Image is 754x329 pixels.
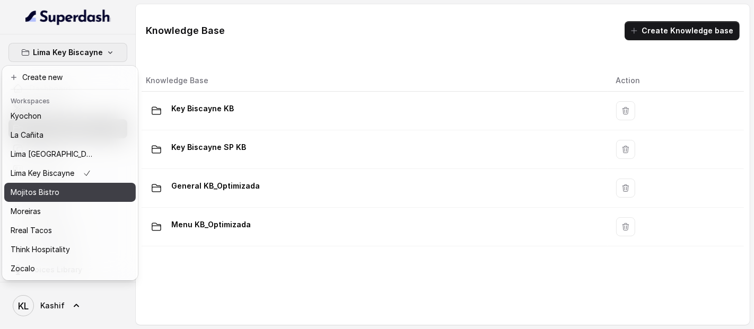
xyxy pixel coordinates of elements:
div: Lima Key Biscayne [2,66,138,280]
p: Zocalo [11,262,35,275]
p: Lima Key Biscayne [11,167,74,180]
p: Lima [GEOGRAPHIC_DATA] [11,148,95,161]
p: Think Hospitality [11,243,70,256]
button: Lima Key Biscayne [8,43,127,62]
p: Lima Key Biscayne [33,46,103,59]
button: Create new [4,68,136,87]
p: Rreal Tacos [11,224,52,237]
p: Kyochon [11,110,41,122]
p: Mojitos Bistro [11,186,59,199]
header: Workspaces [4,92,136,109]
p: La Cañita [11,129,43,141]
p: Moreiras [11,205,41,218]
